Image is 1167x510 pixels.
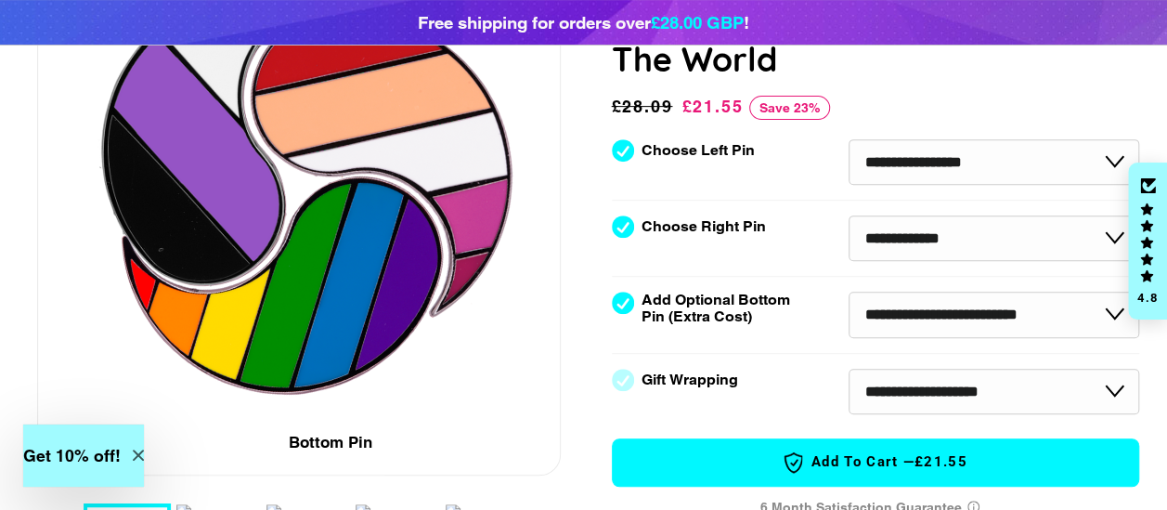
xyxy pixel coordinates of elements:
div: Click to open Judge.me floating reviews tab [1128,163,1167,320]
label: Choose Left Pin [642,142,755,159]
div: Bottom Pin [289,430,372,455]
span: £28.09 [612,94,678,120]
label: Choose Right Pin [642,218,766,235]
div: Free shipping for orders over ! [418,9,749,35]
span: Save 23% [749,96,830,120]
span: £28.00 GBP [651,12,744,33]
label: Add Optional Bottom Pin (Extra Cost) [642,292,797,325]
span: £21.55 [681,97,743,116]
span: Add to Cart — [641,451,1111,475]
span: £21.55 [914,452,967,472]
label: Gift Wrapping [642,372,738,388]
button: Add to Cart —£21.55 [612,438,1140,487]
div: 4.8 [1136,292,1159,304]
